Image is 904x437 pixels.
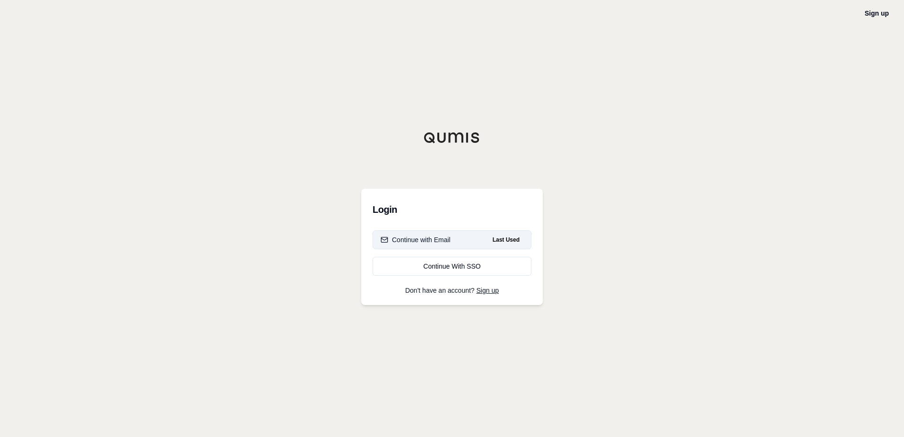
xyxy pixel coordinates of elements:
[424,132,480,143] img: Qumis
[373,230,531,249] button: Continue with EmailLast Used
[381,235,451,245] div: Continue with Email
[381,262,523,271] div: Continue With SSO
[373,200,531,219] h3: Login
[373,287,531,294] p: Don't have an account?
[865,9,889,17] a: Sign up
[477,287,499,294] a: Sign up
[489,234,523,245] span: Last Used
[373,257,531,276] a: Continue With SSO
